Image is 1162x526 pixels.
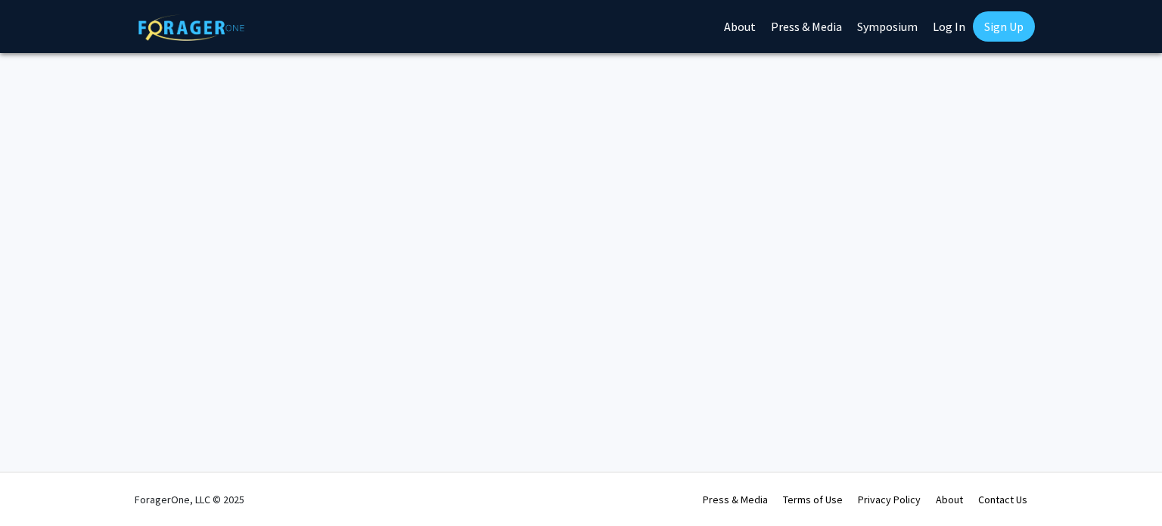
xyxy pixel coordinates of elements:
[138,14,244,41] img: ForagerOne Logo
[978,493,1027,506] a: Contact Us
[783,493,843,506] a: Terms of Use
[858,493,921,506] a: Privacy Policy
[936,493,963,506] a: About
[973,11,1035,42] a: Sign Up
[135,473,244,526] div: ForagerOne, LLC © 2025
[703,493,768,506] a: Press & Media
